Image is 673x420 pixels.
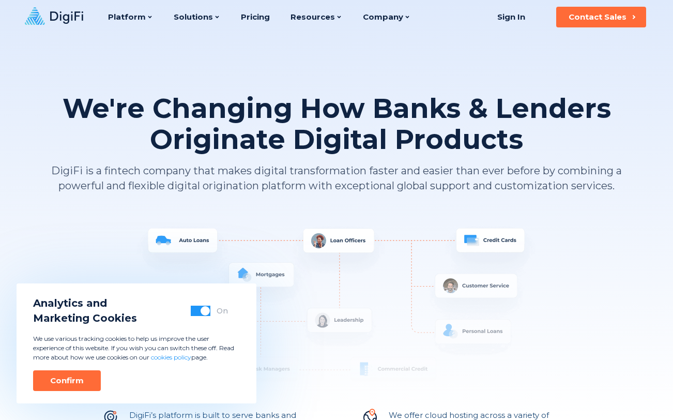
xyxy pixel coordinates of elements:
img: System Overview [50,224,623,400]
p: We use various tracking cookies to help us improve the user experience of this website. If you wi... [33,334,240,362]
span: Marketing Cookies [33,311,137,326]
button: Contact Sales [556,7,646,27]
a: cookies policy [151,353,191,361]
div: Confirm [50,376,84,386]
button: Confirm [33,370,101,391]
span: Analytics and [33,296,137,311]
a: Sign In [484,7,538,27]
p: DigiFi is a fintech company that makes digital transformation faster and easier than ever before ... [50,163,623,193]
div: Contact Sales [569,12,626,22]
h1: We're Changing How Banks & Lenders Originate Digital Products [50,93,623,155]
div: On [217,306,228,316]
